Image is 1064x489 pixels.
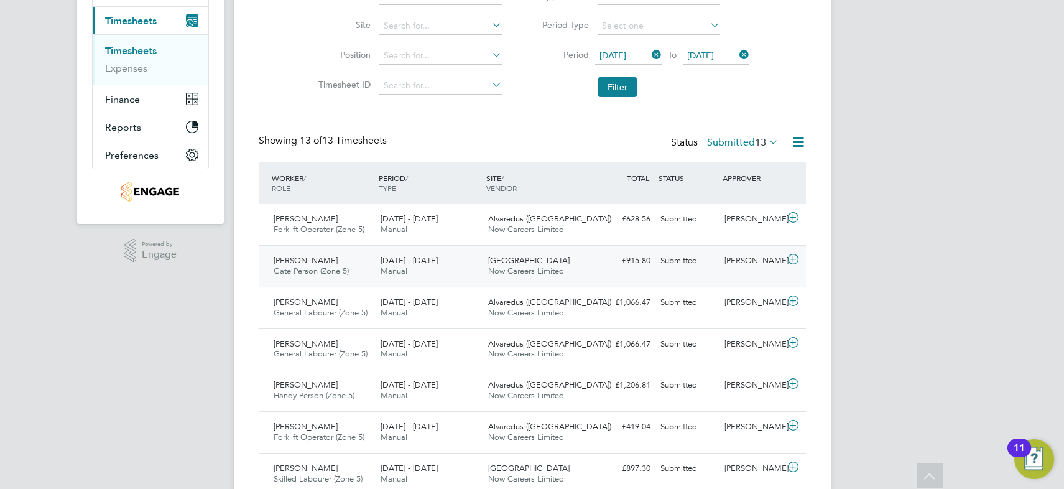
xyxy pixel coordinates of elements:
label: Period Type [533,19,589,30]
span: [DATE] - [DATE] [381,213,438,224]
label: Site [315,19,371,30]
span: Manual [381,348,407,359]
span: General Labourer (Zone 5) [274,307,368,318]
span: Forklift Operator (Zone 5) [274,224,364,235]
span: 13 Timesheets [300,134,387,147]
div: [PERSON_NAME] [719,292,784,313]
div: £897.30 [591,459,655,479]
input: Select one [598,17,720,35]
span: Now Careers Limited [488,432,564,442]
span: Now Careers Limited [488,307,564,318]
div: £419.04 [591,417,655,437]
span: [GEOGRAPHIC_DATA] [488,255,570,266]
div: Timesheets [93,34,208,85]
div: 11 [1014,448,1025,464]
button: Finance [93,85,208,113]
div: Submitted [655,209,720,230]
span: TYPE [379,183,396,193]
span: 13 of [300,134,322,147]
div: Submitted [655,251,720,271]
a: Expenses [105,62,147,74]
span: Powered by [142,239,177,249]
button: Preferences [93,141,208,169]
span: Timesheets [105,15,157,27]
span: [PERSON_NAME] [274,255,338,266]
div: Submitted [655,292,720,313]
span: / [405,173,408,183]
span: Manual [381,307,407,318]
div: Submitted [655,334,720,355]
span: Finance [105,93,140,105]
button: Open Resource Center, 11 new notifications [1014,439,1054,479]
span: [DATE] [599,50,626,61]
span: Alvaredus ([GEOGRAPHIC_DATA]) [488,421,611,432]
span: 13 [755,136,766,149]
div: Submitted [655,459,720,479]
span: [DATE] - [DATE] [381,297,438,307]
label: Position [315,49,371,60]
span: [PERSON_NAME] [274,421,338,432]
span: Now Careers Limited [488,348,564,359]
div: £1,066.47 [591,334,655,355]
div: STATUS [655,167,720,189]
input: Search for... [379,17,502,35]
span: Alvaredus ([GEOGRAPHIC_DATA]) [488,338,611,349]
div: [PERSON_NAME] [719,209,784,230]
input: Search for... [379,77,502,95]
span: Manual [381,473,407,484]
span: / [303,173,306,183]
span: [DATE] - [DATE] [381,421,438,432]
span: Alvaredus ([GEOGRAPHIC_DATA]) [488,213,611,224]
div: WORKER [269,167,376,199]
span: Alvaredus ([GEOGRAPHIC_DATA]) [488,380,611,390]
span: Engage [142,249,177,260]
span: [PERSON_NAME] [274,338,338,349]
button: Filter [598,77,637,97]
span: [PERSON_NAME] [274,380,338,390]
div: SITE [483,167,591,199]
span: [PERSON_NAME] [274,213,338,224]
div: APPROVER [719,167,784,189]
span: To [664,47,680,63]
span: [DATE] - [DATE] [381,380,438,390]
span: ROLE [272,183,290,193]
span: Now Careers Limited [488,266,564,276]
span: Now Careers Limited [488,473,564,484]
div: £1,066.47 [591,292,655,313]
span: Manual [381,390,407,401]
span: / [501,173,504,183]
div: Status [671,134,781,152]
label: Period [533,49,589,60]
span: Gate Person (Zone 5) [274,266,349,276]
a: Go to home page [92,182,209,202]
span: [DATE] - [DATE] [381,463,438,473]
div: £1,206.81 [591,375,655,396]
input: Search for... [379,47,502,65]
span: Now Careers Limited [488,390,564,401]
span: [PERSON_NAME] [274,297,338,307]
div: Showing [259,134,389,147]
span: Now Careers Limited [488,224,564,235]
div: [PERSON_NAME] [719,375,784,396]
span: TOTAL [627,173,649,183]
div: £915.80 [591,251,655,271]
div: Submitted [655,375,720,396]
span: Preferences [105,149,159,161]
span: Handy Person (Zone 5) [274,390,354,401]
div: £628.56 [591,209,655,230]
button: Timesheets [93,7,208,34]
span: [DATE] - [DATE] [381,255,438,266]
a: Powered byEngage [124,239,177,263]
span: Manual [381,224,407,235]
span: [DATE] [687,50,714,61]
label: Timesheet ID [315,79,371,90]
span: [DATE] - [DATE] [381,338,438,349]
span: Forklift Operator (Zone 5) [274,432,364,442]
div: PERIOD [376,167,483,199]
span: Reports [105,121,141,133]
div: [PERSON_NAME] [719,334,784,355]
span: [PERSON_NAME] [274,463,338,473]
div: [PERSON_NAME] [719,251,784,271]
img: nowcareers-logo-retina.png [121,182,179,202]
span: VENDOR [486,183,517,193]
